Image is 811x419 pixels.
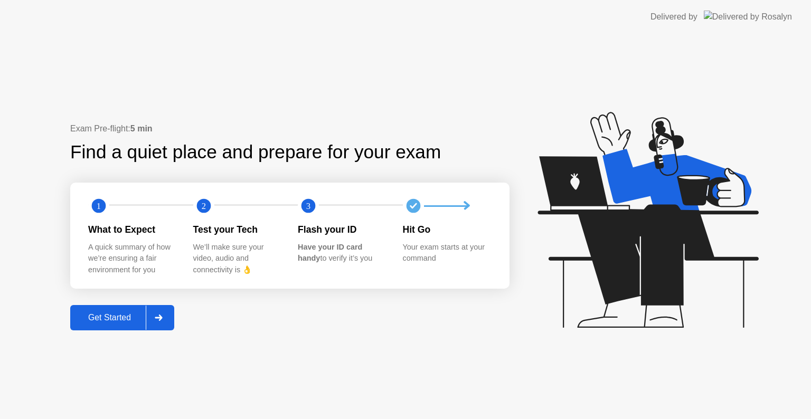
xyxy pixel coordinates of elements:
div: Find a quiet place and prepare for your exam [70,138,442,166]
text: 3 [306,201,310,211]
div: Get Started [73,313,146,322]
div: Your exam starts at your command [403,242,491,264]
img: Delivered by Rosalyn [704,11,792,23]
b: 5 min [130,124,153,133]
div: Flash your ID [298,223,386,236]
div: Delivered by [650,11,697,23]
div: A quick summary of how we’re ensuring a fair environment for you [88,242,176,276]
div: We’ll make sure your video, audio and connectivity is 👌 [193,242,281,276]
div: Test your Tech [193,223,281,236]
button: Get Started [70,305,174,330]
text: 2 [201,201,205,211]
text: 1 [97,201,101,211]
div: What to Expect [88,223,176,236]
b: Have your ID card handy [298,243,362,263]
div: Hit Go [403,223,491,236]
div: to verify it’s you [298,242,386,264]
div: Exam Pre-flight: [70,122,510,135]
